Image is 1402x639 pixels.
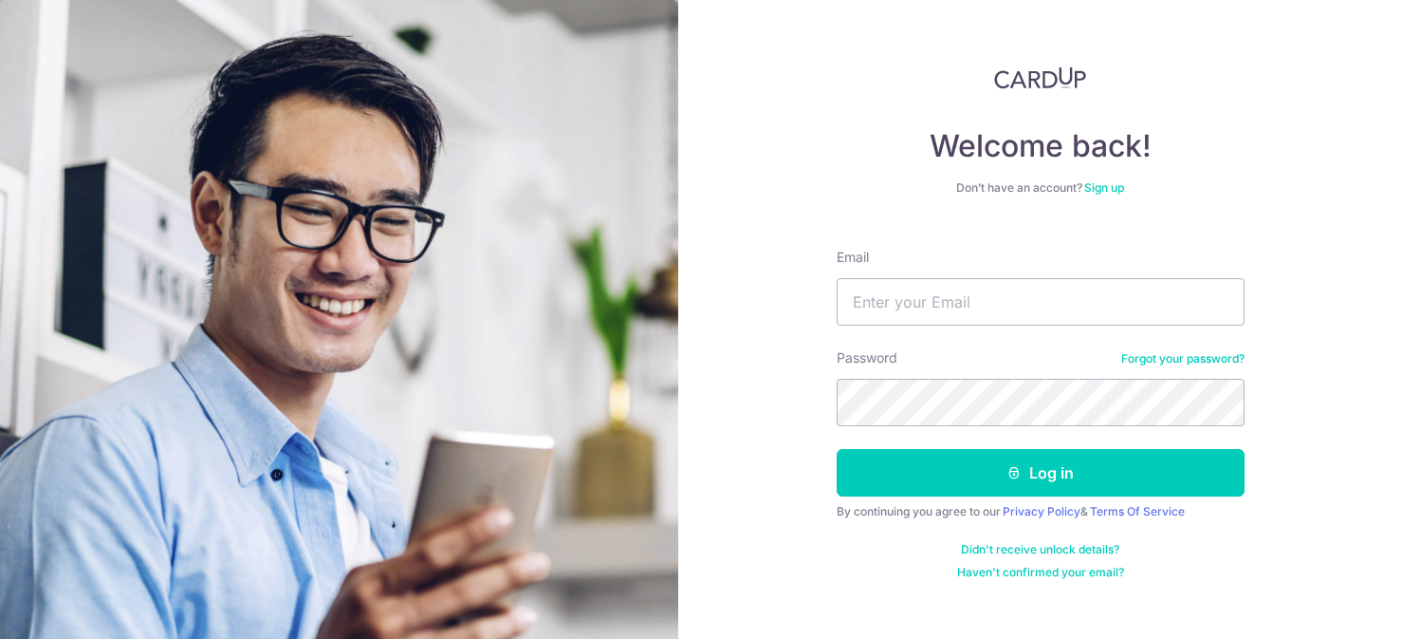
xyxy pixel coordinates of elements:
label: Password [837,348,897,367]
a: Privacy Policy [1003,504,1080,518]
a: Terms Of Service [1090,504,1185,518]
button: Log in [837,449,1245,497]
a: Haven't confirmed your email? [957,565,1124,580]
a: Forgot your password? [1121,351,1245,366]
div: By continuing you agree to our & [837,504,1245,519]
h4: Welcome back! [837,127,1245,165]
img: CardUp Logo [994,66,1087,89]
input: Enter your Email [837,278,1245,326]
a: Sign up [1084,180,1124,195]
div: Don’t have an account? [837,180,1245,196]
label: Email [837,248,869,267]
a: Didn't receive unlock details? [961,542,1119,557]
